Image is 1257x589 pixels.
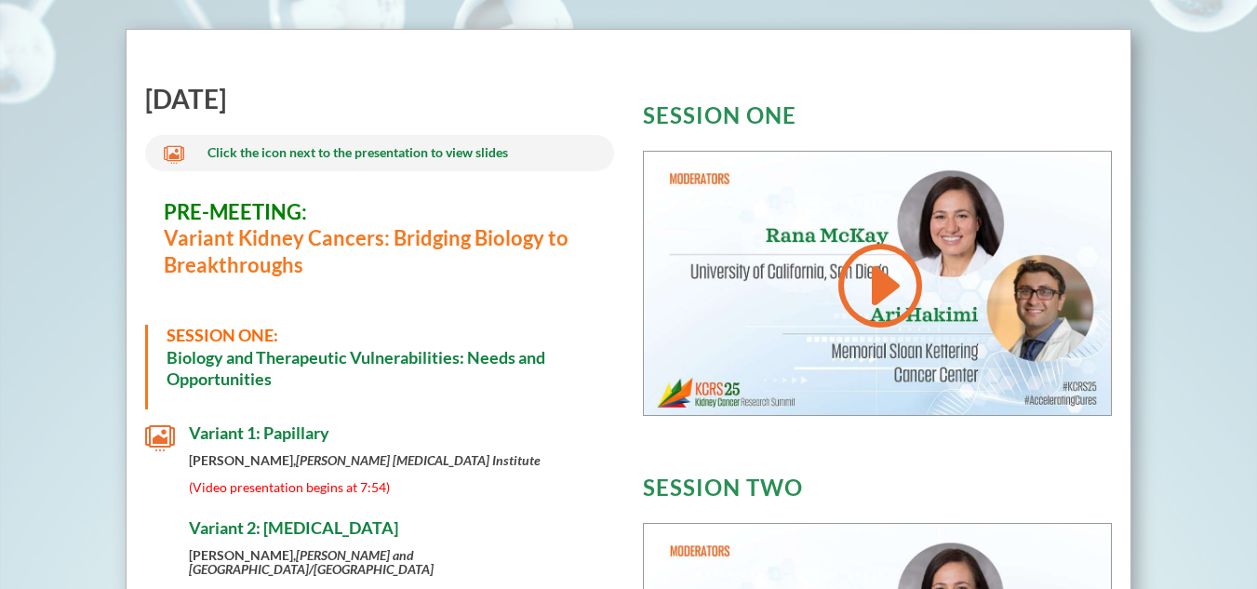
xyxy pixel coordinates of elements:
h2: [DATE] [145,86,614,121]
span: Variant 1: Papillary [189,422,329,443]
span: Click the icon next to the presentation to view slides [207,144,508,160]
span: (Video presentation begins at 7:54) [189,479,390,495]
span: Variant 2: [MEDICAL_DATA] [189,517,398,538]
span:  [145,423,175,453]
em: [PERSON_NAME] [MEDICAL_DATA] Institute [296,452,541,468]
strong: Biology and Therapeutic Vulnerabilities: Needs and Opportunities [167,347,545,389]
span:  [164,144,184,165]
h3: Variant Kidney Cancers: Bridging Biology to Breakthroughs [164,199,595,288]
strong: [PERSON_NAME], [189,452,541,468]
span: SESSION ONE: [167,325,278,345]
em: [PERSON_NAME] and [GEOGRAPHIC_DATA]/[GEOGRAPHIC_DATA] [189,547,434,577]
span:  [145,518,175,548]
strong: [PERSON_NAME], [189,547,434,577]
h3: SESSION TWO [643,476,1112,508]
h3: SESSION ONE [643,104,1112,136]
span: PRE-MEETING: [164,199,307,224]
